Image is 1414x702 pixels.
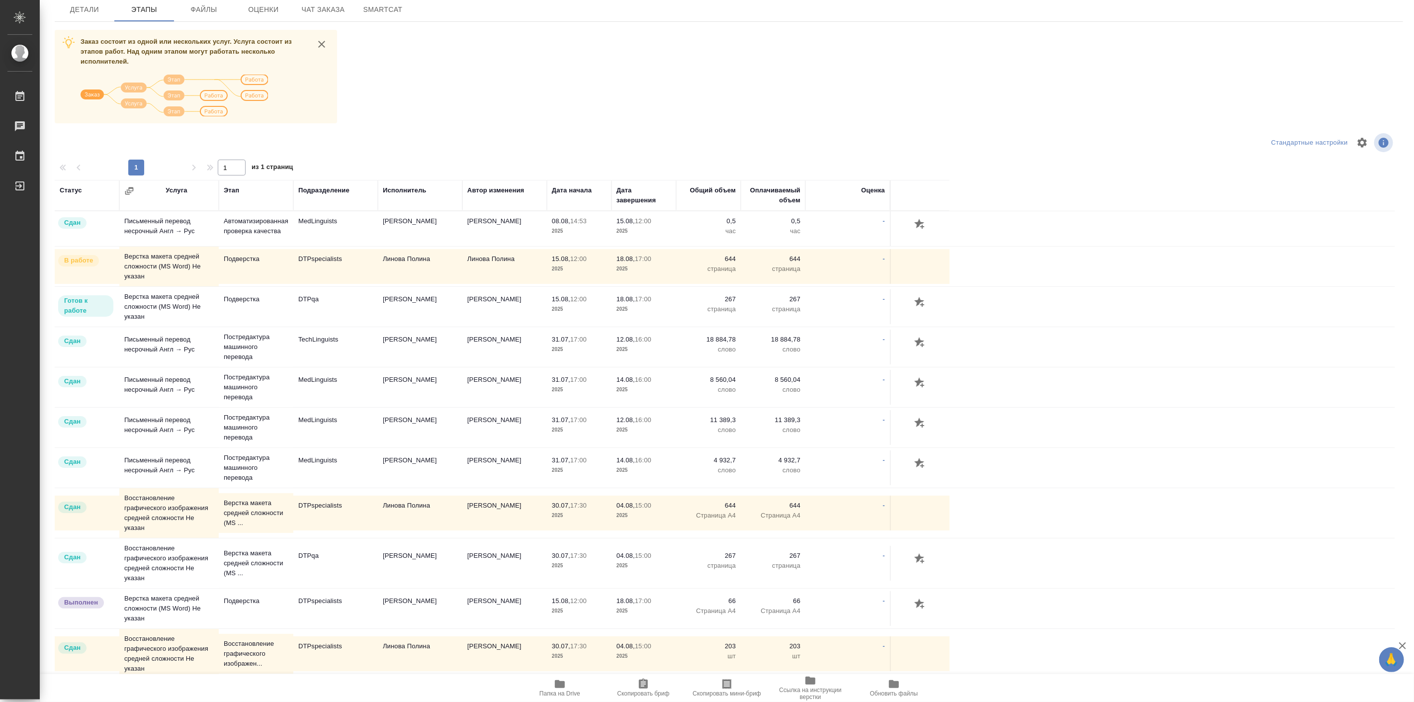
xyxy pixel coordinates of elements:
p: Выполнен [64,598,98,608]
div: Этап [224,185,239,195]
td: Письменный перевод несрочный Англ → Рус [119,450,219,485]
p: Автоматизированная проверка качества [224,216,288,236]
button: Скопировать бриф [602,674,685,702]
td: [PERSON_NAME] [462,636,547,671]
span: Ссылка на инструкции верстки [775,687,846,701]
button: Добавить оценку [912,551,929,568]
p: Сдан [64,502,81,512]
p: Подверстка [224,596,288,606]
p: 8 560,04 [746,375,800,385]
p: Постредактура машинного перевода [224,332,288,362]
span: Чат заказа [299,3,347,16]
button: Ссылка на инструкции верстки [769,674,852,702]
span: из 1 страниц [252,161,293,175]
td: Восстановление графического изображения средней сложности Не указан [119,629,219,679]
p: страница [681,264,736,274]
p: 66 [681,596,736,606]
td: [PERSON_NAME] [462,330,547,364]
p: 0,5 [681,216,736,226]
p: 30.07, [552,552,570,559]
span: Посмотреть информацию [1374,133,1395,152]
p: 2025 [617,651,671,661]
p: 11 389,3 [681,415,736,425]
p: Страница А4 [681,606,736,616]
a: - [883,552,885,559]
td: DTPspecialists [293,496,378,530]
td: DTPqa [293,289,378,324]
p: 18 884,78 [681,335,736,345]
p: 04.08, [617,552,635,559]
p: В работе [64,256,93,265]
div: Статус [60,185,82,195]
p: 30.07, [552,502,570,509]
p: 12:00 [570,295,587,303]
span: 🙏 [1383,649,1400,670]
p: 12.08, [617,416,635,424]
p: 644 [681,501,736,511]
p: шт [681,651,736,661]
p: слово [681,425,736,435]
td: [PERSON_NAME] [462,546,547,581]
p: Страница А4 [746,511,800,521]
p: 2025 [552,345,607,354]
p: 644 [746,254,800,264]
p: 2025 [617,606,671,616]
p: слово [681,385,736,395]
p: Страница А4 [681,511,736,521]
p: 2025 [552,561,607,571]
p: Сдан [64,218,81,228]
p: 2025 [552,511,607,521]
p: 18.08, [617,255,635,263]
p: шт [746,651,800,661]
td: Верстка макета средней сложности (MS Word) Не указан [119,247,219,286]
td: Верстка макета средней сложности (MS Word) Не указан [119,589,219,628]
td: [PERSON_NAME] [378,546,462,581]
td: TechLinguists [293,330,378,364]
p: 17:30 [570,502,587,509]
p: 12:00 [635,217,651,225]
p: 644 [681,254,736,264]
td: MedLinguists [293,211,378,246]
span: Этапы [120,3,168,16]
span: Заказ состоит из одной или нескольких услуг. Услуга состоит из этапов работ. Над одним этапом мог... [81,38,292,65]
p: 12:00 [570,255,587,263]
p: 4 932,7 [746,455,800,465]
div: Услуга [166,185,187,195]
span: Детали [61,3,108,16]
p: 15:00 [635,552,651,559]
button: Добавить оценку [912,596,929,613]
p: 2025 [552,304,607,314]
p: 15.08, [552,295,570,303]
p: 267 [681,294,736,304]
p: 2025 [552,606,607,616]
div: Оценка [861,185,885,195]
p: слово [746,345,800,354]
p: 17:00 [570,416,587,424]
div: Оплачиваемый объем [746,185,800,205]
div: Дата завершения [617,185,671,205]
td: DTPspecialists [293,249,378,284]
span: Скопировать бриф [617,690,669,697]
p: 17:00 [570,456,587,464]
p: 2025 [617,561,671,571]
p: слово [746,385,800,395]
a: - [883,295,885,303]
p: слово [681,345,736,354]
p: Страница А4 [746,606,800,616]
button: Добавить оценку [912,216,929,233]
p: Постредактура машинного перевода [224,413,288,442]
p: Сдан [64,643,81,653]
button: Добавить оценку [912,415,929,432]
td: MedLinguists [293,410,378,445]
p: страница [681,561,736,571]
p: 2025 [617,385,671,395]
p: Постредактура машинного перевода [224,453,288,483]
button: Добавить оценку [912,375,929,392]
p: 18.08, [617,597,635,605]
p: слово [681,465,736,475]
p: страница [746,264,800,274]
p: 2025 [617,226,671,236]
p: 267 [681,551,736,561]
td: [PERSON_NAME] [462,211,547,246]
a: - [883,502,885,509]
